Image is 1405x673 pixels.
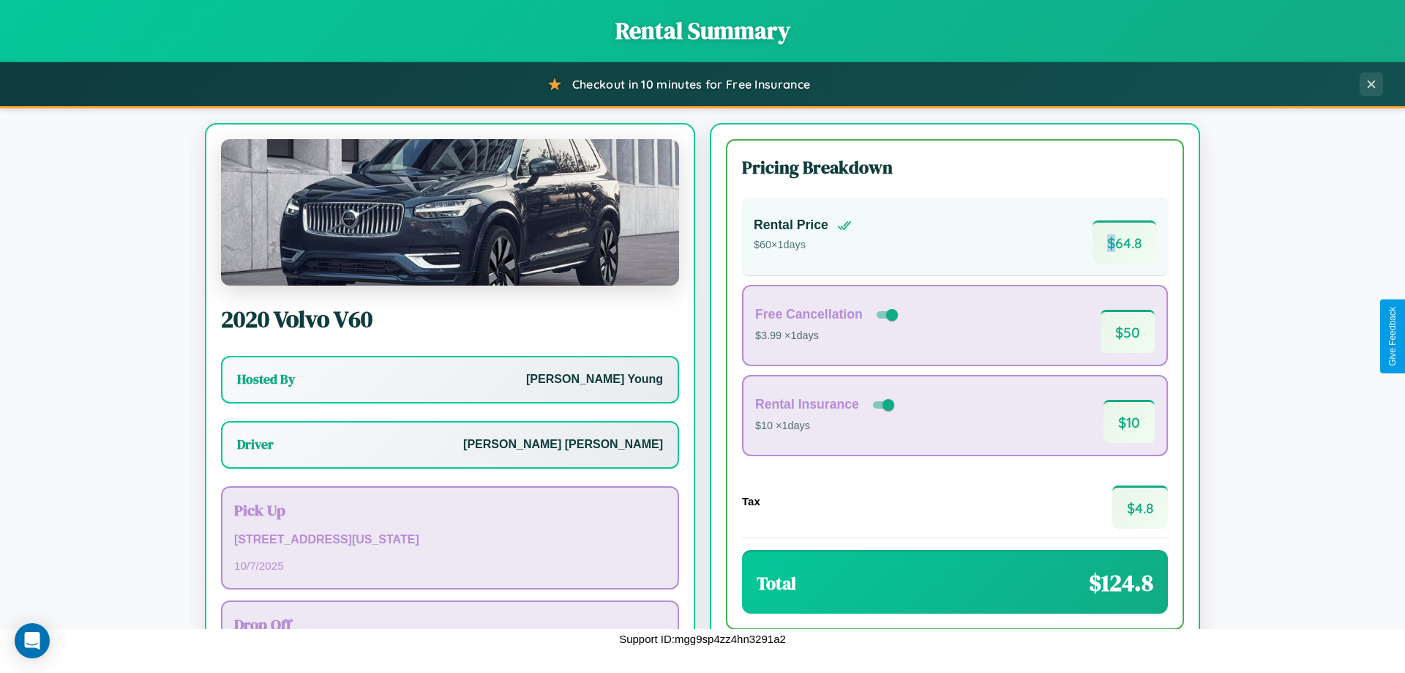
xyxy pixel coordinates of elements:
[1387,307,1398,366] div: Give Feedback
[755,327,901,346] p: $3.99 × 1 days
[1104,400,1155,443] span: $ 10
[572,77,810,92] span: Checkout in 10 minutes for Free Insurance
[234,529,666,551] p: [STREET_ADDRESS][US_STATE]
[234,614,666,635] h3: Drop Off
[237,436,274,453] h3: Driver
[221,303,679,335] h2: 2020 Volvo V60
[234,556,666,576] p: 10 / 7 / 2025
[15,15,1390,47] h1: Rental Summary
[1101,310,1155,353] span: $ 50
[755,417,897,436] p: $10 × 1 days
[742,495,760,507] h4: Tax
[757,571,796,595] h3: Total
[1093,220,1156,264] span: $ 64.8
[755,397,859,412] h4: Rental Insurance
[526,369,663,390] p: [PERSON_NAME] Young
[754,217,828,233] h4: Rental Price
[755,307,863,322] h4: Free Cancellation
[742,155,1168,179] h3: Pricing Breakdown
[1112,486,1168,529] span: $ 4.8
[463,434,663,456] p: [PERSON_NAME] [PERSON_NAME]
[1089,567,1153,599] span: $ 124.8
[754,236,852,255] p: $ 60 × 1 days
[234,499,666,521] h3: Pick Up
[619,629,786,649] p: Support ID: mgg9sp4zz4hn3291a2
[221,139,679,286] img: Volvo V60
[237,371,295,388] h3: Hosted By
[15,623,50,658] div: Open Intercom Messenger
